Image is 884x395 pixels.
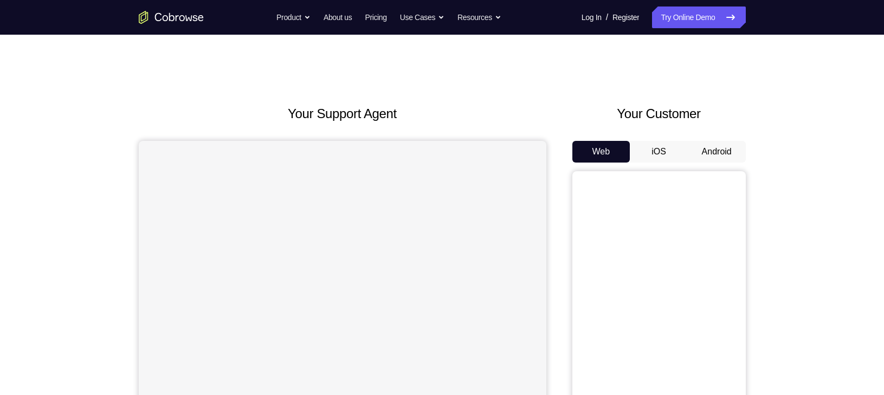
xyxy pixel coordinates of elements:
button: Web [572,141,630,163]
h2: Your Customer [572,104,746,124]
a: Pricing [365,7,386,28]
button: iOS [630,141,688,163]
a: Try Online Demo [652,7,745,28]
button: Product [276,7,311,28]
span: / [606,11,608,24]
button: Android [688,141,746,163]
a: Log In [582,7,602,28]
a: Register [612,7,639,28]
a: About us [324,7,352,28]
button: Use Cases [400,7,444,28]
button: Resources [457,7,501,28]
a: Go to the home page [139,11,204,24]
h2: Your Support Agent [139,104,546,124]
